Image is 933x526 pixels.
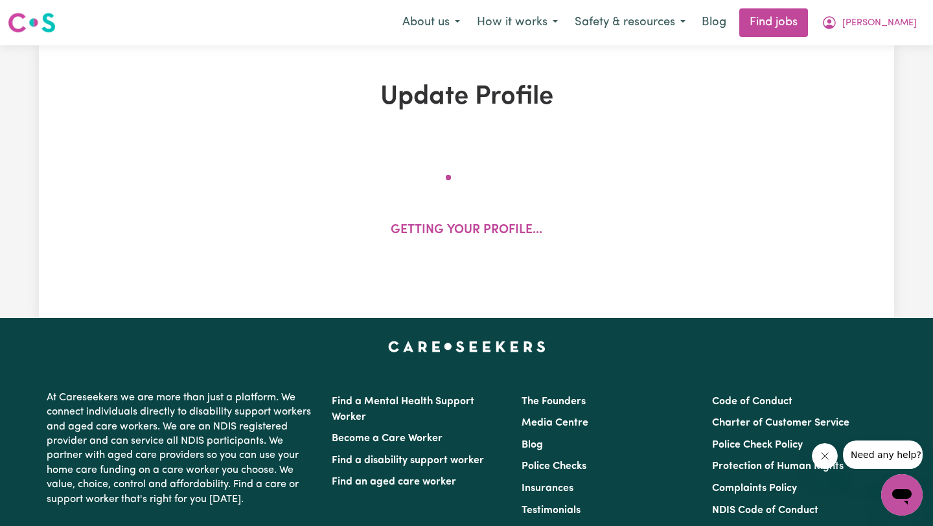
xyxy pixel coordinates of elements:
button: How it works [468,9,566,36]
a: Careseekers home page [388,341,546,352]
iframe: Message from company [843,440,923,469]
img: Careseekers logo [8,11,56,34]
a: NDIS Code of Conduct [712,505,818,516]
a: Complaints Policy [712,483,797,494]
a: Protection of Human Rights [712,461,844,472]
iframe: Close message [812,443,838,469]
a: Find a disability support worker [332,455,484,466]
p: At Careseekers we are more than just a platform. We connect individuals directly to disability su... [47,385,316,512]
button: My Account [813,9,925,36]
button: Safety & resources [566,9,694,36]
h1: Update Profile [189,82,744,113]
a: Insurances [522,483,573,494]
p: Getting your profile... [391,222,542,240]
a: Charter of Customer Service [712,418,849,428]
a: Blog [522,440,543,450]
a: Testimonials [522,505,581,516]
a: Media Centre [522,418,588,428]
iframe: Button to launch messaging window [881,474,923,516]
a: Careseekers logo [8,8,56,38]
button: About us [394,9,468,36]
a: Find a Mental Health Support Worker [332,396,474,422]
a: Police Check Policy [712,440,803,450]
a: Blog [694,8,734,37]
a: The Founders [522,396,586,407]
span: [PERSON_NAME] [842,16,917,30]
a: Find jobs [739,8,808,37]
a: Find an aged care worker [332,477,456,487]
a: Become a Care Worker [332,433,443,444]
a: Police Checks [522,461,586,472]
a: Code of Conduct [712,396,792,407]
